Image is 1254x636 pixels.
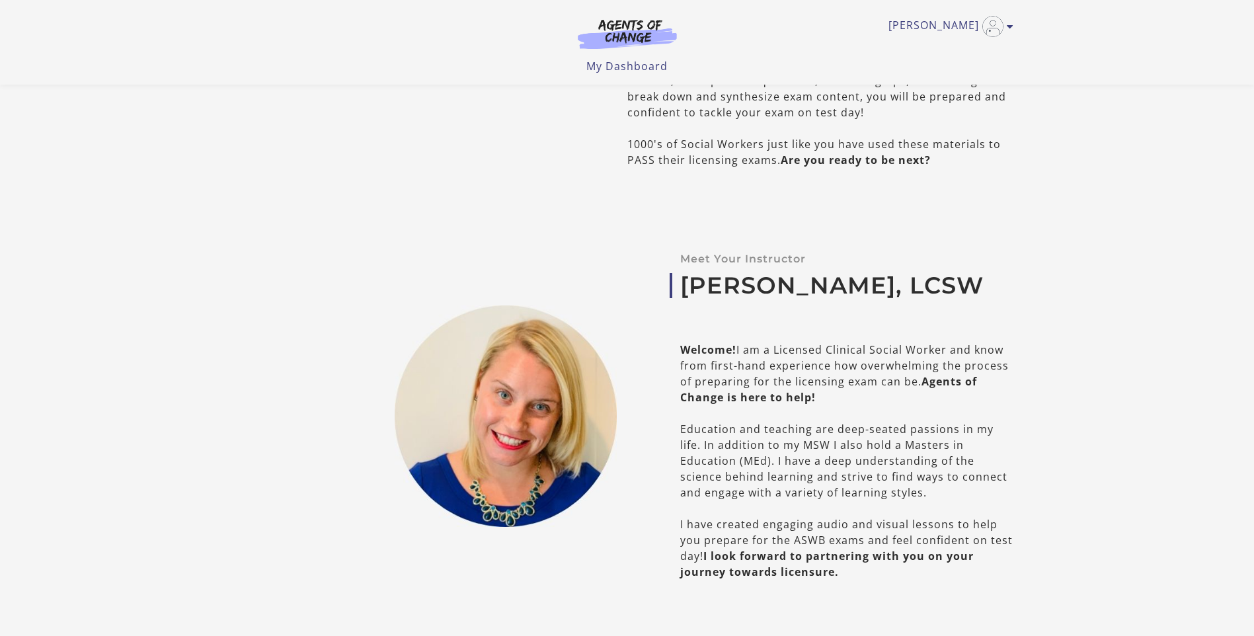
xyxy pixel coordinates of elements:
[888,16,1007,37] a: Toggle menu
[586,59,668,73] a: My Dashboard
[680,549,974,579] b: I look forward to partnering with you on your journey towards licensure.
[781,153,931,167] b: Are you ready to be next?
[564,19,691,49] img: Agents of Change Logo
[680,253,1013,265] p: Meet Your Instructor
[395,305,616,527] img: Meagan Mitchell
[680,374,977,405] b: Agents of Change is here to help!
[680,342,736,357] b: Welcome!
[680,342,1013,580] div: I am a Licensed Clinical Social Worker and know from first-hand experience how overwhelming the p...
[680,272,1013,299] a: [PERSON_NAME], LCSW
